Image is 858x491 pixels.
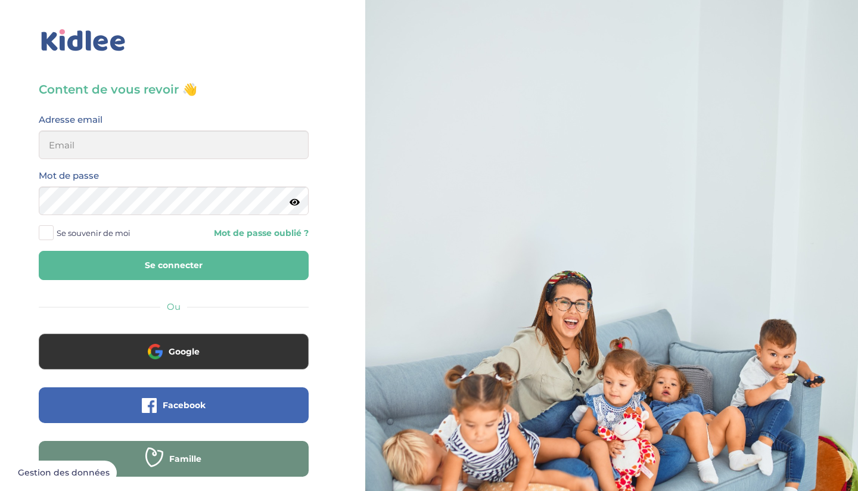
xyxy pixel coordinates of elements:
[39,441,309,477] button: Famille
[57,225,130,241] span: Se souvenir de moi
[39,168,99,184] label: Mot de passe
[39,130,309,159] input: Email
[39,251,309,280] button: Se connecter
[39,354,309,365] a: Google
[148,344,163,359] img: google.png
[18,468,110,478] span: Gestion des données
[39,81,309,98] h3: Content de vous revoir 👋
[39,112,102,128] label: Adresse email
[39,334,309,369] button: Google
[39,27,128,54] img: logo_kidlee_bleu
[163,399,206,411] span: Facebook
[169,453,201,465] span: Famille
[39,461,309,473] a: Famille
[11,461,117,486] button: Gestion des données
[142,398,157,413] img: facebook.png
[39,387,309,423] button: Facebook
[169,346,200,358] span: Google
[167,301,181,312] span: Ou
[39,408,309,419] a: Facebook
[182,228,308,239] a: Mot de passe oublié ?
